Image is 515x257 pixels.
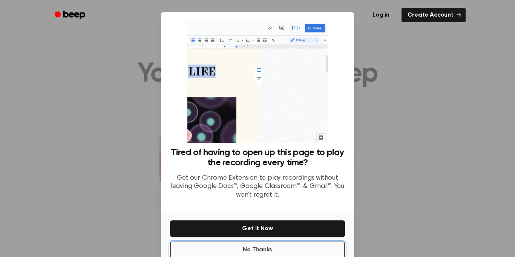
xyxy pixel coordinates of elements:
p: Get our Chrome Extension to play recordings without leaving Google Docs™, Google Classroom™, & Gm... [170,174,345,200]
button: Get It Now [170,220,345,237]
a: Beep [49,8,92,23]
a: Create Account [402,8,466,22]
h3: Tired of having to open up this page to play the recording every time? [170,148,345,168]
a: Log in [365,6,397,24]
img: Beep extension in action [187,21,327,143]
